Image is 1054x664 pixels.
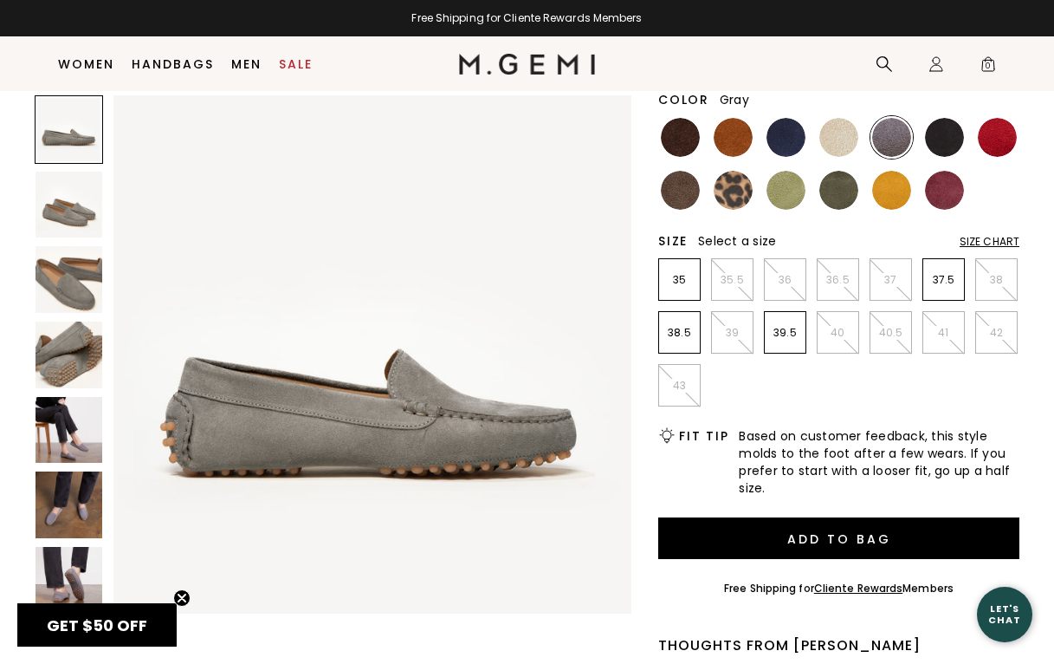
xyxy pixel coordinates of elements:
[872,118,911,157] img: Gray
[113,95,631,614] img: The Felize Suede
[459,54,595,75] img: M.Gemi
[960,235,1019,249] div: Size Chart
[712,273,753,287] p: 35.5
[658,518,1019,559] button: Add to Bag
[739,427,1019,497] span: Based on customer feedback, this style molds to the foot after a few wears. If you prefer to star...
[36,322,102,388] img: The Felize Suede
[870,326,911,340] p: 40.5
[698,232,776,250] span: Select a size
[36,547,102,614] img: The Felize Suede
[173,589,191,607] button: Close teaser
[720,91,749,108] span: Gray
[659,379,700,393] p: 43
[279,57,313,71] a: Sale
[36,397,102,464] img: The Felize Suede
[818,273,858,287] p: 36.5
[658,234,688,248] h2: Size
[814,581,903,596] a: Cliente Rewards
[714,171,753,210] img: Leopard Print
[661,171,700,210] img: Mushroom
[819,171,858,210] img: Olive
[980,59,997,76] span: 0
[818,326,858,340] p: 40
[661,118,700,157] img: Chocolate
[724,582,954,596] div: Free Shipping for Members
[976,326,1017,340] p: 42
[132,57,214,71] a: Handbags
[978,118,1017,157] img: Sunset Red
[977,603,1032,625] div: Let's Chat
[36,472,102,538] img: The Felize Suede
[47,615,147,636] span: GET $50 OFF
[658,635,1019,656] div: Thoughts from [PERSON_NAME]
[925,171,964,210] img: Burgundy
[925,118,964,157] img: Black
[714,118,753,157] img: Saddle
[679,429,728,443] h2: Fit Tip
[17,603,177,647] div: GET $50 OFFClose teaser
[872,171,911,210] img: Sunflower
[765,326,805,340] p: 39.5
[870,273,911,287] p: 37
[923,273,964,287] p: 37.5
[659,273,700,287] p: 35
[658,93,709,107] h2: Color
[659,326,700,340] p: 38.5
[231,57,262,71] a: Men
[766,171,805,210] img: Pistachio
[58,57,114,71] a: Women
[36,172,102,238] img: The Felize Suede
[765,273,805,287] p: 36
[923,326,964,340] p: 41
[36,246,102,313] img: The Felize Suede
[819,118,858,157] img: Latte
[976,273,1017,287] p: 38
[712,326,753,340] p: 39
[766,118,805,157] img: Midnight Blue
